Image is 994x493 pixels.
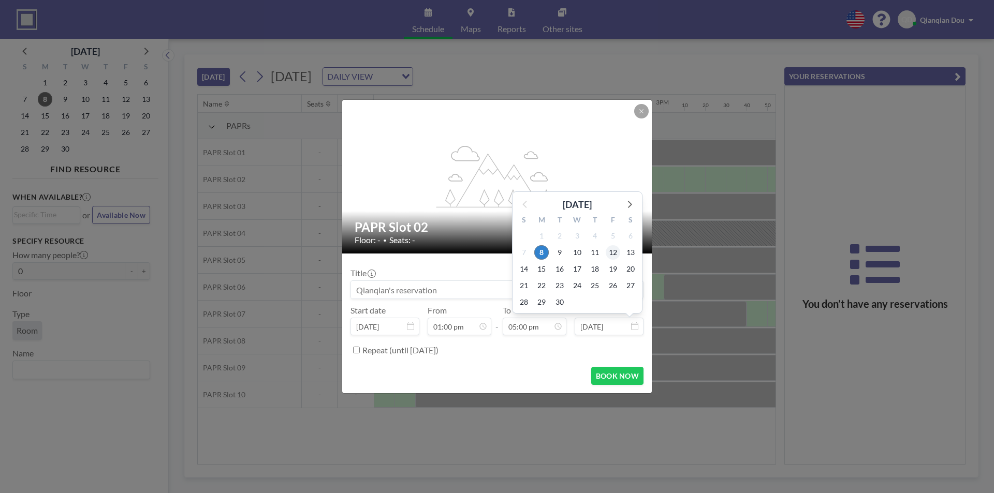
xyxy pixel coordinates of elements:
[623,229,638,243] span: Saturday, September 6, 2025
[350,305,386,316] label: Start date
[355,219,640,235] h2: PAPR Slot 02
[606,262,620,276] span: Friday, September 19, 2025
[495,309,499,332] span: -
[563,197,592,212] div: [DATE]
[568,214,586,228] div: W
[533,214,550,228] div: M
[588,262,602,276] span: Thursday, September 18, 2025
[355,235,381,245] span: Floor: -
[517,262,531,276] span: Sunday, September 14, 2025
[351,281,643,298] input: Qianqian's reservation
[552,245,567,260] span: Tuesday, September 9, 2025
[552,262,567,276] span: Tuesday, September 16, 2025
[570,245,584,260] span: Wednesday, September 10, 2025
[623,278,638,293] span: Saturday, September 27, 2025
[606,245,620,260] span: Friday, September 12, 2025
[570,262,584,276] span: Wednesday, September 17, 2025
[586,214,604,228] div: T
[515,214,533,228] div: S
[534,229,549,243] span: Monday, September 1, 2025
[623,262,638,276] span: Saturday, September 20, 2025
[383,236,387,244] span: •
[517,295,531,309] span: Sunday, September 28, 2025
[552,295,567,309] span: Tuesday, September 30, 2025
[517,245,531,260] span: Sunday, September 7, 2025
[588,245,602,260] span: Thursday, September 11, 2025
[623,245,638,260] span: Saturday, September 13, 2025
[551,214,568,228] div: T
[389,235,415,245] span: Seats: -
[604,214,621,228] div: F
[534,262,549,276] span: Monday, September 15, 2025
[570,229,584,243] span: Wednesday, September 3, 2025
[350,268,375,278] label: Title
[606,229,620,243] span: Friday, September 5, 2025
[362,345,438,355] label: Repeat (until [DATE])
[570,278,584,293] span: Wednesday, September 24, 2025
[622,214,639,228] div: S
[517,278,531,293] span: Sunday, September 21, 2025
[552,278,567,293] span: Tuesday, September 23, 2025
[606,278,620,293] span: Friday, September 26, 2025
[534,245,549,260] span: Monday, September 8, 2025
[591,367,644,385] button: BOOK NOW
[428,305,447,316] label: From
[588,278,602,293] span: Thursday, September 25, 2025
[588,229,602,243] span: Thursday, September 4, 2025
[436,145,559,207] g: flex-grow: 1.2;
[552,229,567,243] span: Tuesday, September 2, 2025
[534,278,549,293] span: Monday, September 22, 2025
[534,295,549,309] span: Monday, September 29, 2025
[503,305,511,316] label: To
